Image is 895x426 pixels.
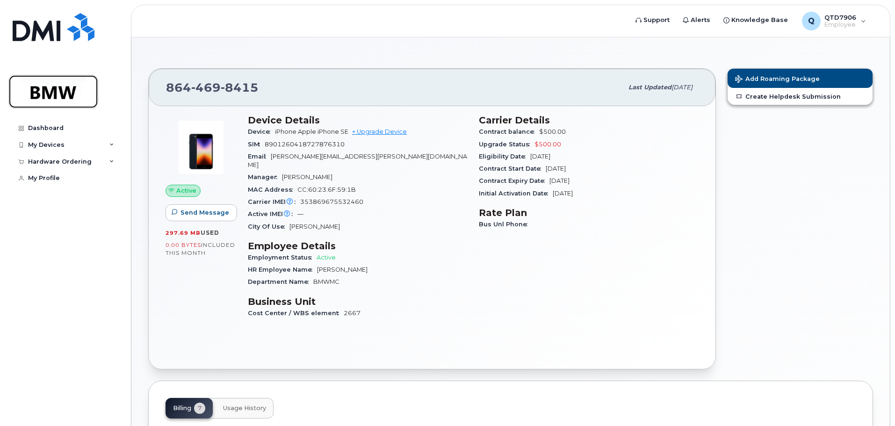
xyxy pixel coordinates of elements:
span: Cost Center / WBS element [248,310,344,317]
span: Upgrade Status [479,141,534,148]
span: Contract Expiry Date [479,177,549,184]
span: $500.00 [534,141,561,148]
h3: Device Details [248,115,468,126]
span: Manager [248,173,282,181]
span: Eligibility Date [479,153,530,160]
span: [PERSON_NAME] [282,173,332,181]
span: Bus Unl Phone [479,221,532,228]
span: used [201,229,219,236]
button: Send Message [166,204,237,221]
span: 353869675532460 [300,198,363,205]
h3: Rate Plan [479,207,699,218]
span: Carrier IMEI [248,198,300,205]
span: Active [317,254,336,261]
span: 0.00 Bytes [166,242,201,248]
span: [DATE] [553,190,573,197]
span: Active [176,186,196,195]
span: [DATE] [546,165,566,172]
span: Initial Activation Date [479,190,553,197]
span: 8901260418727876310 [265,141,345,148]
span: 8415 [221,80,259,94]
span: Contract balance [479,128,539,135]
span: 469 [191,80,221,94]
span: [PERSON_NAME][EMAIL_ADDRESS][PERSON_NAME][DOMAIN_NAME] [248,153,467,168]
button: Add Roaming Package [728,69,873,88]
span: Department Name [248,278,313,285]
span: 864 [166,80,259,94]
span: [DATE] [671,84,693,91]
span: [DATE] [549,177,570,184]
span: Add Roaming Package [735,75,820,84]
span: Last updated [628,84,671,91]
span: SIM [248,141,265,148]
span: [PERSON_NAME] [317,266,368,273]
iframe: Messenger Launcher [854,385,888,419]
span: — [297,210,303,217]
img: image20231002-3703462-10zne2t.jpeg [173,119,229,175]
span: Send Message [180,208,229,217]
h3: Employee Details [248,240,468,252]
span: CC:60:23:6F:59:1B [297,186,356,193]
span: City Of Use [248,223,289,230]
span: 297.69 MB [166,230,201,236]
span: iPhone Apple iPhone SE [275,128,348,135]
span: [PERSON_NAME] [289,223,340,230]
span: Employment Status [248,254,317,261]
span: 2667 [344,310,361,317]
span: Active IMEI [248,210,297,217]
a: + Upgrade Device [352,128,407,135]
span: Device [248,128,275,135]
span: Usage History [223,404,266,412]
h3: Carrier Details [479,115,699,126]
span: $500.00 [539,128,566,135]
span: BMWMC [313,278,339,285]
span: Contract Start Date [479,165,546,172]
span: [DATE] [530,153,550,160]
span: MAC Address [248,186,297,193]
span: HR Employee Name [248,266,317,273]
span: Email [248,153,271,160]
a: Create Helpdesk Submission [728,88,873,105]
h3: Business Unit [248,296,468,307]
